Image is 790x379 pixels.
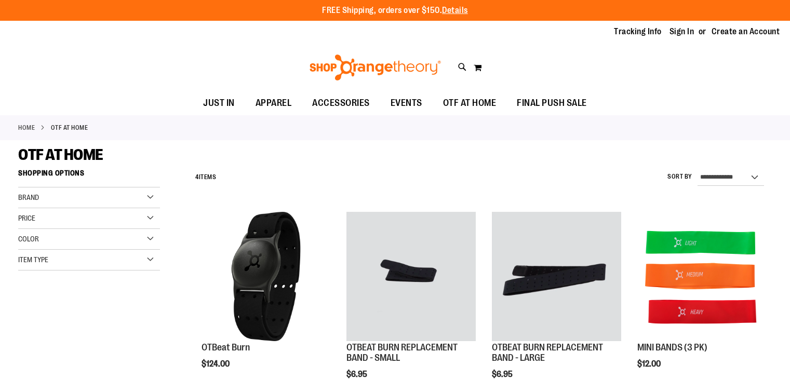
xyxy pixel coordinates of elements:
a: Home [18,123,35,132]
a: OTBeat Burn [202,342,250,353]
a: Create an Account [712,26,780,37]
span: $124.00 [202,359,231,369]
strong: OTF AT HOME [51,123,88,132]
a: JUST IN [193,91,245,115]
span: OTF AT HOME [18,146,103,164]
img: Main view of OTBeat Burn 6.0-C [202,212,331,341]
a: FINAL PUSH SALE [506,91,597,115]
a: EVENTS [380,91,433,115]
label: Sort By [667,172,692,181]
span: FINAL PUSH SALE [517,91,587,115]
span: 4 [195,173,199,181]
a: Tracking Info [614,26,662,37]
a: OTBEAT BURN REPLACEMENT BAND - SMALL [346,342,458,363]
span: Color [18,235,39,243]
span: $6.95 [492,370,514,379]
a: MINI BANDS (3 PK) [637,212,767,343]
a: OTF AT HOME [433,91,507,115]
a: ACCESSORIES [302,91,380,115]
a: OTBEAT BURN REPLACEMENT BAND - LARGE [492,342,603,363]
span: JUST IN [203,91,235,115]
span: Price [18,214,35,222]
a: Sign In [670,26,694,37]
span: ACCESSORIES [312,91,370,115]
span: Brand [18,193,39,201]
span: OTF AT HOME [443,91,497,115]
a: OTBEAT BURN REPLACEMENT BAND - LARGE [492,212,621,343]
img: OTBEAT BURN REPLACEMENT BAND - LARGE [492,212,621,341]
img: Shop Orangetheory [308,55,443,80]
strong: Shopping Options [18,164,160,187]
a: Main view of OTBeat Burn 6.0-C [202,212,331,343]
a: OTBEAT BURN REPLACEMENT BAND - SMALL [346,212,476,343]
a: APPAREL [245,91,302,115]
img: MINI BANDS (3 PK) [637,212,767,341]
p: FREE Shipping, orders over $150. [322,5,468,17]
span: $12.00 [637,359,662,369]
span: $6.95 [346,370,369,379]
span: APPAREL [256,91,292,115]
img: OTBEAT BURN REPLACEMENT BAND - SMALL [346,212,476,341]
span: Item Type [18,255,48,264]
span: EVENTS [391,91,422,115]
a: Details [442,6,468,15]
a: MINI BANDS (3 PK) [637,342,707,353]
h2: Items [195,169,216,185]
